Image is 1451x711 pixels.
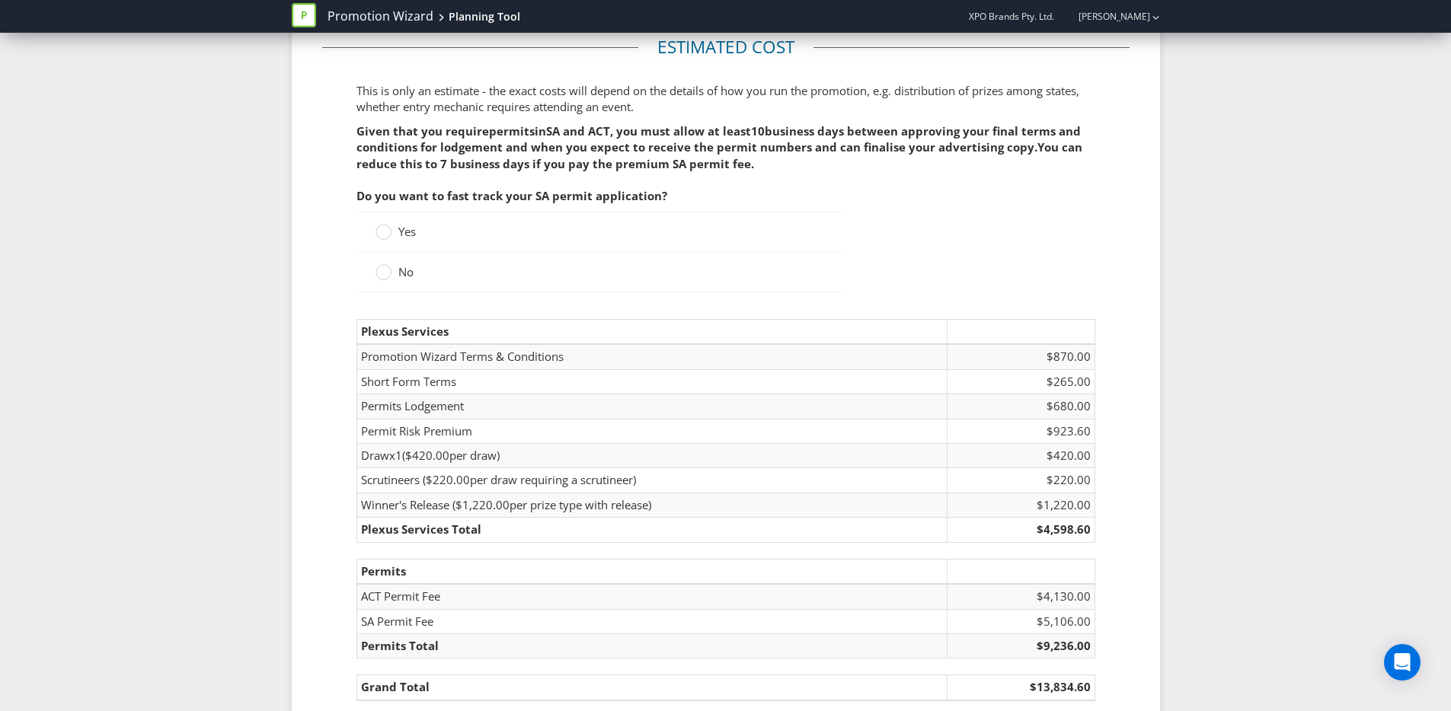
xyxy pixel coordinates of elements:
td: Plexus Services Total [356,518,947,542]
span: permits [489,123,535,139]
span: per prize type with release) [510,497,651,512]
span: 10 [751,123,765,139]
td: $13,834.60 [947,675,1095,700]
span: 1 [395,448,402,463]
span: You can reduce this to 7 business days if you pay the premium SA permit fee. [356,139,1082,171]
td: SA Permit Fee [356,609,947,633]
span: Do you want to fast track your SA permit application? [356,188,667,203]
span: SA and ACT [546,123,610,139]
span: $220.00 [426,472,470,487]
div: Open Intercom Messenger [1384,644,1421,681]
span: XPO Brands Pty. Ltd. [969,10,1054,23]
td: ACT Permit Fee [356,584,947,609]
span: No [398,264,414,279]
td: Permits [356,559,947,584]
td: $4,130.00 [947,584,1095,609]
td: $220.00 [947,468,1095,493]
td: $1,220.00 [947,493,1095,517]
td: $420.00 [947,444,1095,468]
span: x [389,448,395,463]
td: Permits Lodgement [356,394,947,419]
td: Short Form Terms [356,369,947,394]
span: , you must allow at least [610,123,751,139]
span: Scrutineers ( [361,472,426,487]
span: Yes [398,224,416,239]
td: $5,106.00 [947,609,1095,633]
td: $9,236.00 [947,633,1095,658]
span: Winner's Release ( [361,497,455,512]
td: Grand Total [356,675,947,700]
span: per draw) [449,448,500,463]
span: $420.00 [405,448,449,463]
span: in [535,123,546,139]
a: [PERSON_NAME] [1063,10,1150,23]
td: Permit Risk Premium [356,419,947,443]
td: $870.00 [947,344,1095,369]
td: Plexus Services [356,319,947,344]
a: Promotion Wizard [328,8,433,25]
span: ( [402,448,405,463]
td: $265.00 [947,369,1095,394]
span: $1,220.00 [455,497,510,512]
td: Promotion Wizard Terms & Conditions [356,344,947,369]
p: This is only an estimate - the exact costs will depend on the details of how you run the promotio... [356,83,1095,116]
div: Planning Tool [449,9,520,24]
span: Given that you require [356,123,489,139]
span: business days between approving your final terms and conditions for lodgement and when you expect... [356,123,1081,155]
td: Permits Total [356,633,947,658]
span: Draw [361,448,389,463]
td: $680.00 [947,394,1095,419]
td: $923.60 [947,419,1095,443]
span: per draw requiring a scrutineer) [470,472,636,487]
td: $4,598.60 [947,518,1095,542]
